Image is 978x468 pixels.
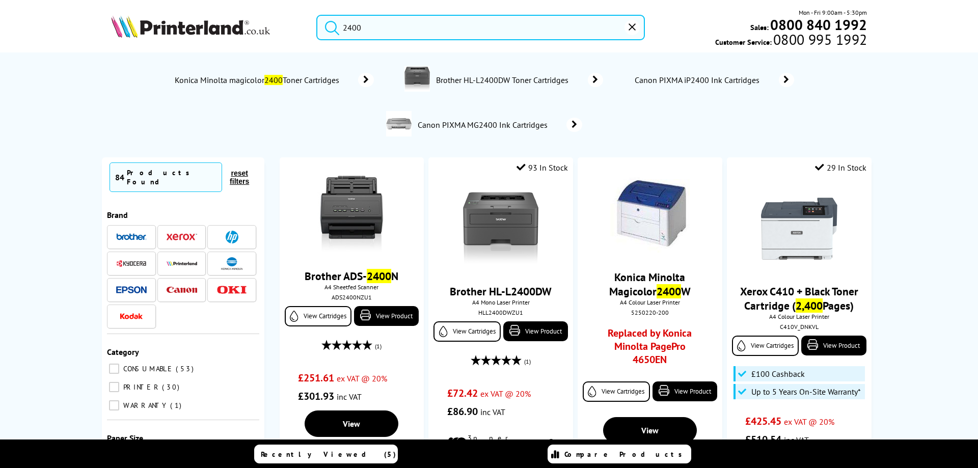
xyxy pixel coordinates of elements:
span: Brand [107,210,128,220]
span: A4 Mono Laser Printer [433,298,567,306]
span: 0800 995 1992 [772,35,867,44]
span: A4 Colour Laser Printer [732,313,866,320]
a: Brother HL-L2400DW Toner Cartridges [435,66,603,94]
a: Printerland Logo [111,15,304,40]
span: £86.90 [447,405,478,418]
span: 84 [115,172,124,182]
span: £301.93 [298,390,334,403]
span: £251.61 [298,371,334,384]
a: View Cartridges [583,381,649,402]
a: View Product [653,381,717,401]
input: WARRANTY 1 [109,400,119,410]
a: Recently Viewed (5) [254,445,398,463]
div: 29 In Stock [815,162,866,173]
div: C410V_DNKVL [735,323,863,331]
img: Printerland [167,261,197,266]
img: MG2400-conspage.jpg [386,111,412,136]
img: Kyocera [116,260,147,267]
a: View [305,410,398,437]
input: PRINTER 30 [109,382,119,392]
a: View Cartridges [433,321,500,342]
span: A4 Colour Laser Printer [583,298,717,306]
span: A4 Sheetfed Scanner [285,283,419,291]
span: Canon PIXMA iP2400 Ink Cartridges [634,75,764,85]
a: Xerox C410 + Black Toner Cartridge (2,400Pages) [740,284,858,313]
input: CONSUMABLE 53 [109,364,119,374]
a: View Cartridges [732,336,799,356]
span: Konica Minolta magicolor Toner Cartridges [174,75,343,85]
a: View Cartridges [285,306,351,326]
img: HL-L2400DW-deptimage.jpg [404,66,430,92]
span: Brother HL-L2400DW Toner Cartridges [435,75,573,85]
span: View [343,419,360,429]
img: Xerox-C410-Front-Main-Small.jpg [761,190,837,267]
img: Xerox [167,233,197,240]
mark: 2400 [367,269,391,283]
a: Konica Minolta Magicolor2400W [609,270,691,298]
a: View [603,417,697,444]
img: HP [226,231,238,243]
img: Konica Minolta [221,257,243,270]
mark: 2,400 [796,298,823,313]
span: inc VAT [337,392,362,402]
a: Konica Minolta magicolor2400Toner Cartridges [174,73,374,87]
span: Customer Service: [715,35,867,47]
span: ex VAT @ 20% [784,417,834,427]
span: £510.54 [745,433,781,446]
img: Epson [116,286,147,294]
span: £425.45 [745,415,781,428]
a: View Product [503,321,568,341]
div: Products Found [127,168,216,186]
span: 1 [170,401,184,410]
span: £100 Cashback [751,369,805,379]
span: Recently Viewed (5) [261,450,396,459]
img: brother-HL-L2400DW-front-small.jpg [463,190,539,267]
b: 0800 840 1992 [770,15,867,34]
span: Sales: [750,22,769,32]
span: 53 [176,364,196,373]
a: Canon PIXMA iP2400 Ink Cartridges [634,73,794,87]
span: PRINTER [121,382,161,392]
mark: 2400 [657,284,681,298]
input: Search product [316,15,645,40]
div: HLL2400DWZU1 [436,309,565,316]
span: WARRANTY [121,401,169,410]
div: ADS2400NZU1 [287,293,416,301]
a: Compare Products [548,445,691,463]
span: View [641,425,659,435]
a: Brother ADS-2400N [305,269,398,283]
a: Brother HL-L2400DW [450,284,552,298]
mark: 2400 [264,75,283,85]
a: Canon PIXMA MG2400 Ink Cartridges [417,111,582,139]
span: CONSUMABLE [121,364,175,373]
div: 93 In Stock [517,162,568,173]
span: inc VAT [784,435,809,445]
a: View Product [354,306,419,326]
span: ex VAT @ 20% [480,389,531,399]
a: 0800 840 1992 [769,20,867,30]
img: OR1830000034688.jpg [610,175,690,253]
li: 3p per mono page [447,433,555,452]
span: Paper Size [107,433,143,443]
button: reset filters [222,169,257,186]
img: OKI [216,286,247,294]
span: (1) [375,337,382,356]
span: 30 [162,382,182,392]
span: (1) [524,352,531,371]
span: Category [107,347,139,357]
img: Printerland Logo [111,15,270,38]
span: Compare Products [564,450,688,459]
img: Canon [167,287,197,293]
span: Canon PIXMA MG2400 Ink Cartridges [417,120,552,130]
img: Brother [116,233,147,240]
span: Up to 5 Years On-Site Warranty* [751,387,861,397]
img: Kodak [116,313,147,319]
span: ex VAT @ 20% [337,373,387,383]
div: 5250220-200 [585,309,714,316]
a: View Product [801,336,866,355]
span: inc VAT [480,407,505,417]
span: £72.42 [447,387,478,400]
img: Brother-ADS2400Front-Small.jpg [313,175,390,252]
span: Mon - Fri 9:00am - 5:30pm [799,8,867,17]
a: Replaced by Konica Minolta PagePro 4650EN [596,326,704,371]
